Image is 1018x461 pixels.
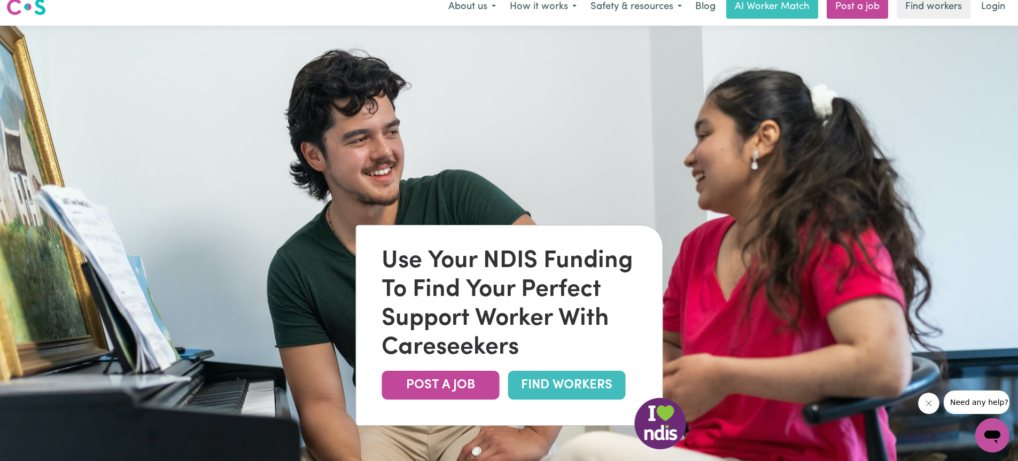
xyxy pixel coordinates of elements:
a: FIND WORKERS [508,371,625,400]
iframe: Message from company [944,390,1009,414]
iframe: Button to launch messaging window [975,418,1009,452]
iframe: Close message [918,393,939,414]
img: NDIS Logo [633,396,686,449]
div: Use Your NDIS Funding To Find Your Perfect Support Worker With Careseekers [382,247,636,362]
a: POST A JOB [382,371,499,400]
